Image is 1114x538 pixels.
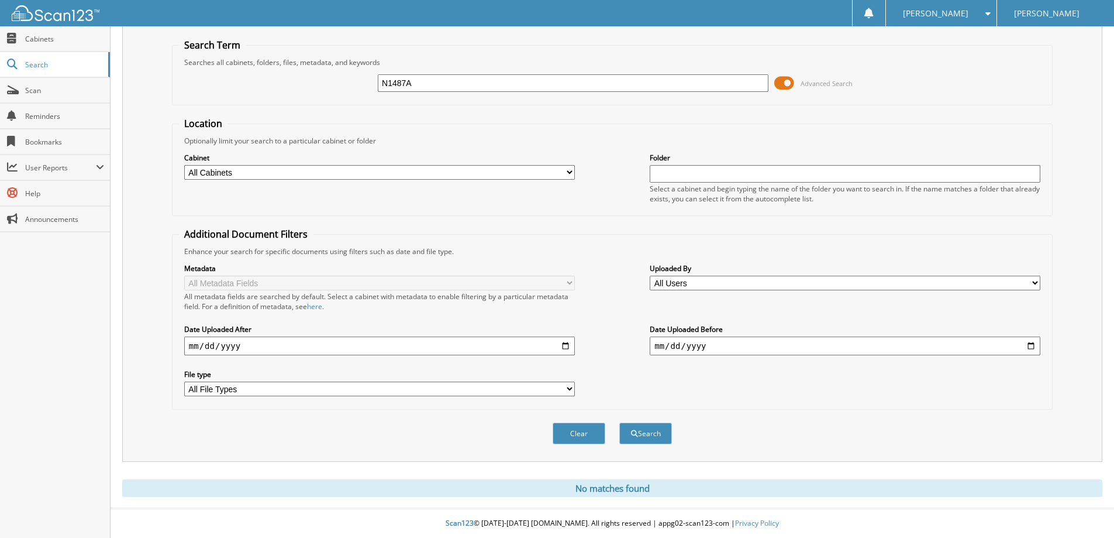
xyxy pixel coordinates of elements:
legend: Additional Document Filters [178,228,313,241]
label: Date Uploaded Before [650,324,1040,334]
div: Select a cabinet and begin typing the name of the folder you want to search in. If the name match... [650,184,1040,204]
label: Metadata [184,263,575,273]
div: No matches found [122,479,1102,497]
div: Optionally limit your search to a particular cabinet or folder [178,136,1046,146]
span: Scan [25,85,104,95]
div: All metadata fields are searched by default. Select a cabinet with metadata to enable filtering b... [184,292,575,311]
span: Scan123 [446,518,474,528]
div: Enhance your search for specific documents using filters such as date and file type. [178,246,1046,256]
a: Privacy Policy [735,518,779,528]
input: end [650,337,1040,355]
legend: Location [178,117,228,130]
span: Advanced Search [801,79,853,88]
span: Help [25,189,104,198]
span: [PERSON_NAME] [903,10,968,17]
span: User Reports [25,163,96,173]
label: Folder [650,153,1040,163]
div: Searches all cabinets, folders, files, metadata, and keywords [178,57,1046,67]
div: © [DATE]-[DATE] [DOMAIN_NAME]. All rights reserved | appg02-scan123-com | [111,509,1114,538]
label: Uploaded By [650,263,1040,273]
label: Date Uploaded After [184,324,575,334]
span: Announcements [25,214,104,224]
legend: Search Term [178,39,246,52]
span: Search [25,60,102,70]
span: Cabinets [25,34,104,44]
span: Reminders [25,111,104,121]
button: Search [619,423,672,444]
a: here [307,301,322,311]
button: Clear [553,423,605,444]
img: scan123-logo-white.svg [12,5,99,21]
span: [PERSON_NAME] [1014,10,1079,17]
input: start [184,337,575,355]
iframe: Chat Widget [1056,482,1114,538]
label: Cabinet [184,153,575,163]
label: File type [184,369,575,379]
span: Bookmarks [25,137,104,147]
